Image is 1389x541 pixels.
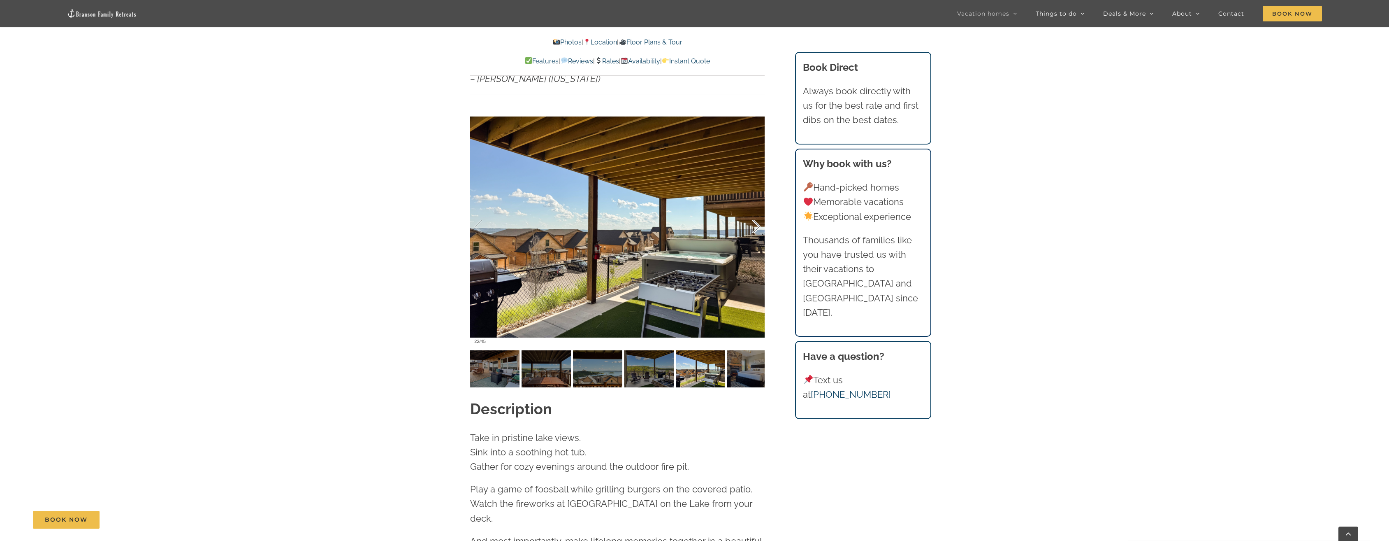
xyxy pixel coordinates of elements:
img: 📸 [553,39,560,45]
img: 💬 [561,57,568,64]
h3: Why book with us? [803,156,923,171]
img: 🔑 [804,182,813,191]
span: Deals & More [1103,11,1146,16]
strong: Description [470,400,552,417]
img: Dreamweaver-Cabin-Table-Rock-Lake-2015-scaled.jpg-nggid043201-ngg0dyn-120x90-00f0w010c011r110f110... [624,350,674,387]
img: ✅ [525,57,532,64]
p: Take in pristine lake views. Sink into a soothing hot tub. Gather for cozy evenings around the ou... [470,431,765,474]
p: Text us at [803,373,923,402]
a: [PHONE_NUMBER] [811,389,891,400]
p: Hand-picked homes Memorable vacations Exceptional experience [803,180,923,224]
a: Location [583,38,617,46]
span: Vacation homes [957,11,1009,16]
img: 📆 [621,57,628,64]
span: Book Now [1263,6,1322,21]
p: Thousands of families like you have trusted us with their vacations to [GEOGRAPHIC_DATA] and [GEO... [803,233,923,320]
img: 🌟 [804,212,813,221]
em: – [PERSON_NAME] ([US_STATE]) [470,73,601,84]
a: Book Now [33,511,100,529]
img: Branson Family Retreats Logo [67,9,137,18]
p: | | | | [470,56,765,67]
span: Things to do [1036,11,1077,16]
img: Dreamweaver-Cabin-Table-Rock-Lake-2003-scaled.jpg-nggid043192-ngg0dyn-120x90-00f0w010c011r110f110... [470,350,519,387]
img: 👉 [662,57,669,64]
img: 🎥 [619,39,626,45]
b: Book Direct [803,61,858,73]
img: 💲 [595,57,602,64]
img: ❤️ [804,197,813,206]
a: Photos [553,38,582,46]
span: About [1172,11,1192,16]
img: 📍 [584,39,590,45]
a: Rates [595,57,619,65]
a: Reviews [560,57,593,65]
a: Instant Quote [662,57,710,65]
a: Features [525,57,559,65]
img: 📌 [804,375,813,384]
img: Dreamweaver-Cabin-Table-Rock-Lake-2016-scaled.jpg-nggid043202-ngg0dyn-120x90-00f0w010c011r110f110... [676,350,725,387]
img: Dreamweaver-Cabin-Table-Rock-Lake-2008-scaled.jpg-nggid043195-ngg0dyn-120x90-00f0w010c011r110f110... [522,350,571,387]
span: Contact [1218,11,1244,16]
p: Always book directly with us for the best rate and first dibs on the best dates. [803,84,923,128]
strong: Have a question? [803,350,884,362]
p: | | [470,37,765,48]
a: Availability [621,57,660,65]
p: Play a game of foosball while grilling burgers on the covered patio. Watch the fireworks at [GEOG... [470,482,765,526]
span: Book Now [45,516,88,523]
img: Dreamweaver-Cabin-at-Table-Rock-Lake-3025-scaled.jpg-nggid043020-ngg0dyn-120x90-00f0w010c011r110f... [727,350,777,387]
img: Dreamweaver-Cabin-Table-Rock-Lake-2006-scaled.jpg-nggid043193-ngg0dyn-120x90-00f0w010c011r110f110... [573,350,622,387]
a: Floor Plans & Tour [619,38,682,46]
